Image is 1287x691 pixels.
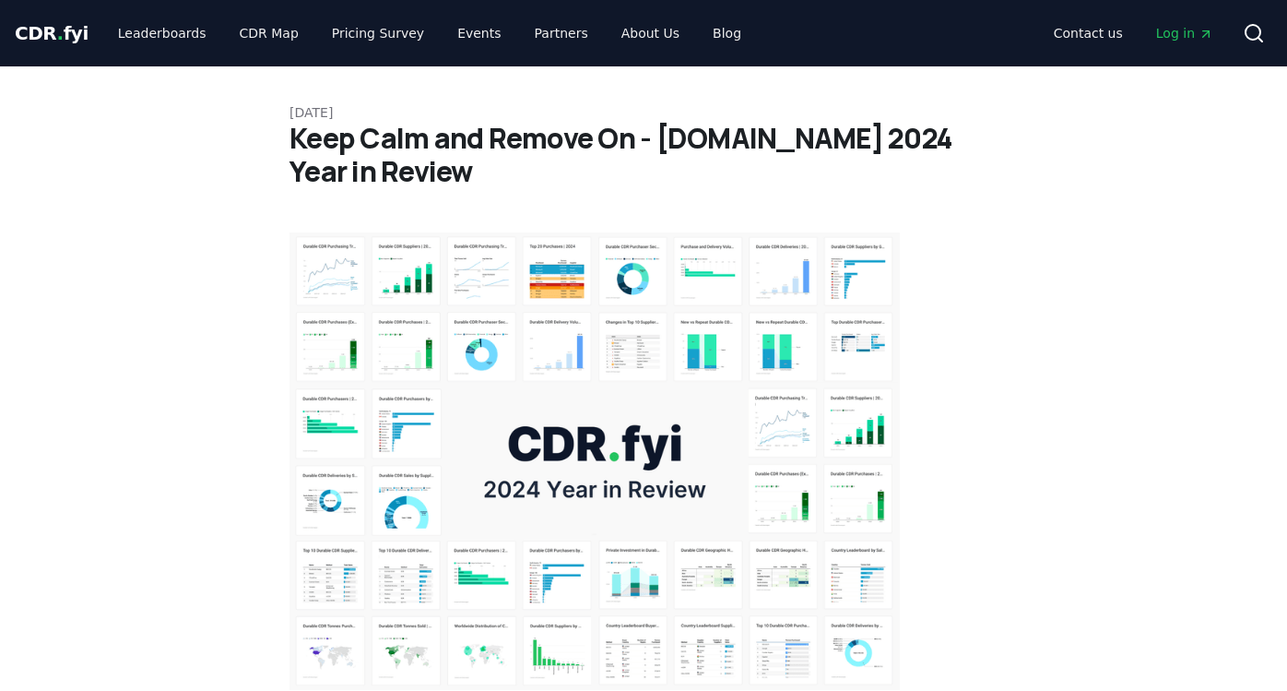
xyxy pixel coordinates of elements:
h1: Keep Calm and Remove On - [DOMAIN_NAME] 2024 Year in Review [289,122,998,188]
p: [DATE] [289,103,998,122]
nav: Main [103,17,756,50]
a: Leaderboards [103,17,221,50]
nav: Main [1039,17,1228,50]
a: Log in [1141,17,1228,50]
img: blog post image [289,232,900,690]
a: Pricing Survey [317,17,439,50]
a: Blog [698,17,756,50]
a: CDR Map [225,17,313,50]
a: About Us [607,17,694,50]
a: Contact us [1039,17,1138,50]
span: CDR fyi [15,22,89,44]
a: CDR.fyi [15,20,89,46]
a: Events [443,17,515,50]
span: . [57,22,64,44]
span: Log in [1156,24,1213,42]
a: Partners [520,17,603,50]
